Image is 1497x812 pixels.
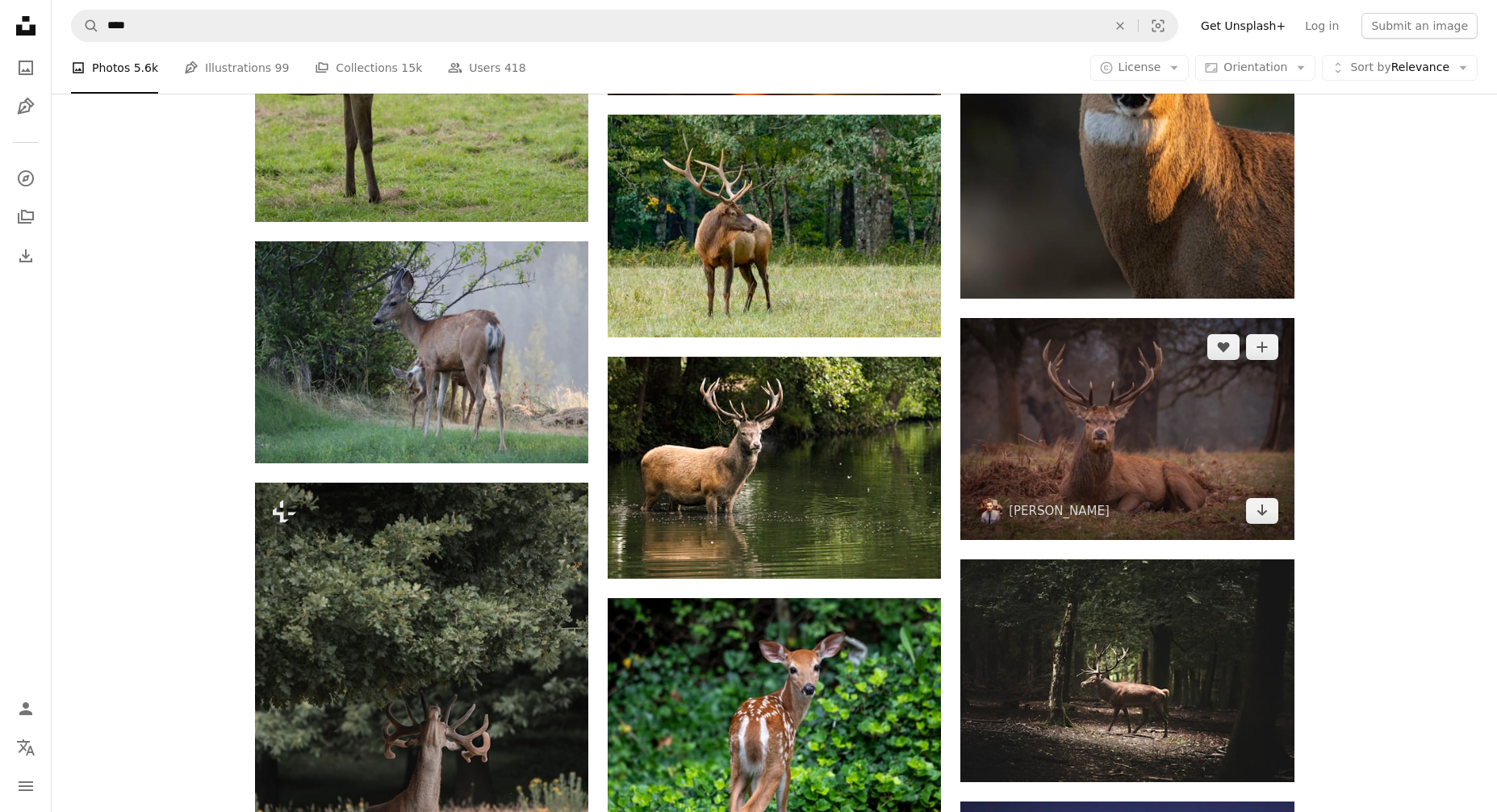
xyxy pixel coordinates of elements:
[1090,55,1190,81] button: License
[71,10,1178,42] form: Find visuals sitewide
[1119,61,1161,73] span: License
[1350,61,1390,73] span: Sort by
[608,219,941,233] a: brown deer on green grass field during daytime
[1195,55,1315,81] button: Orientation
[1009,503,1110,519] a: [PERSON_NAME]
[275,59,290,77] span: 99
[72,10,99,41] button: Search Unsplash
[1102,10,1138,41] button: Clear
[315,42,422,94] a: Collections 15k
[608,115,941,337] img: brown deer on green grass field during daytime
[960,559,1294,781] img: brown deer on forest during daytime
[608,357,941,579] img: brown deer on water
[960,663,1294,677] a: brown deer on forest during daytime
[608,757,941,772] a: brown deer on green grass during daytime
[10,240,42,272] a: Download History
[10,52,42,84] a: Photos
[960,421,1294,436] a: brown deer lying on green grass during daytime
[10,10,42,45] a: Home — Unsplash
[255,345,588,359] a: brown deer
[10,770,42,802] button: Menu
[504,59,526,77] span: 418
[1139,10,1177,41] button: Visual search
[184,42,289,94] a: Illustrations 99
[1246,498,1278,524] a: Download
[401,59,422,77] span: 15k
[10,162,42,195] a: Explore
[1223,61,1287,73] span: Orientation
[10,693,42,725] a: Log in / Sign up
[255,725,588,739] a: a deer standing in a field with trees in the background
[608,460,941,475] a: brown deer on water
[960,318,1294,540] img: brown deer lying on green grass during daytime
[10,201,42,233] a: Collections
[1295,13,1349,39] a: Log in
[1350,60,1449,76] span: Relevance
[1207,334,1240,360] button: Like
[976,498,1002,524] img: Go to Nicolas Lysandrou's profile
[1191,13,1295,39] a: Get Unsplash+
[1322,55,1478,81] button: Sort byRelevance
[1361,13,1478,39] button: Submit an image
[448,42,525,94] a: Users 418
[1246,334,1278,360] button: Add to Collection
[10,90,42,123] a: Illustrations
[255,241,588,463] img: brown deer
[10,731,42,764] button: Language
